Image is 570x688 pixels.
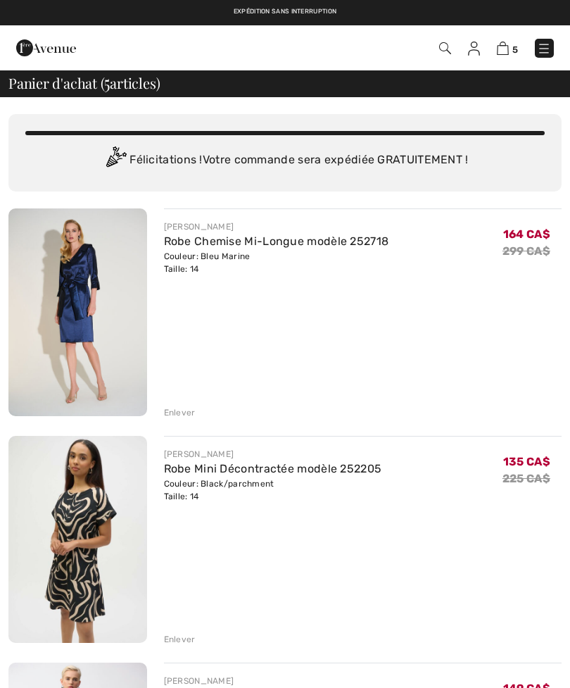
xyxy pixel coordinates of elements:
img: Mes infos [468,42,480,56]
img: Congratulation2.svg [101,146,129,175]
div: Enlever [164,406,196,419]
div: [PERSON_NAME] [164,675,405,687]
img: Menu [537,42,551,56]
img: Recherche [439,42,451,54]
s: 299 CA$ [502,244,550,258]
img: Robe Mini Décontractée modèle 252205 [8,436,147,643]
div: Félicitations ! Votre commande sera expédiée GRATUITEMENT ! [25,146,545,175]
span: 5 [512,44,518,55]
div: [PERSON_NAME] [164,220,389,233]
div: Couleur: Bleu Marine Taille: 14 [164,250,389,275]
div: [PERSON_NAME] [164,448,382,461]
span: Panier d'achat ( articles) [8,76,160,90]
img: Robe Chemise Mi-Longue modèle 252718 [8,208,147,416]
a: 5 [497,39,518,56]
span: 135 CA$ [503,455,550,468]
s: 225 CA$ [502,472,550,485]
a: Robe Mini Décontractée modèle 252205 [164,462,382,475]
a: Robe Chemise Mi-Longue modèle 252718 [164,234,389,248]
div: Couleur: Black/parchment Taille: 14 [164,477,382,503]
span: 164 CA$ [503,227,550,241]
img: Panier d'achat [497,42,509,55]
div: Enlever [164,633,196,646]
img: 1ère Avenue [16,34,76,62]
span: 5 [104,73,110,91]
a: 1ère Avenue [16,40,76,54]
